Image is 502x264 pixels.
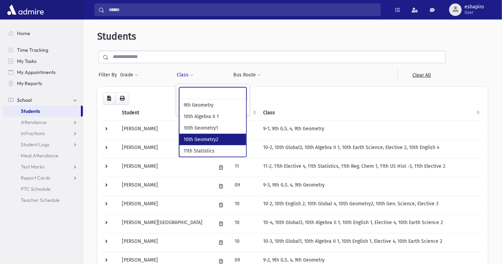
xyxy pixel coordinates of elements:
[3,150,83,161] a: Meal Attendance
[259,158,483,177] td: 11-2, 11th Elective 4, 11th Statistics, 11th Reg. Chem 1, 11th US Hist -3, 11th Elective 2
[179,145,246,157] li: 11th Statistics
[118,139,212,158] td: [PERSON_NAME]
[179,134,246,145] li: 10th Geometry2
[21,119,47,125] span: Attendance
[118,196,212,214] td: [PERSON_NAME]
[259,196,483,214] td: 10-2, 10th English 2, 10th Global 4, 10th Geometry2, 10th Gen. Science, Elective 3
[3,139,83,150] a: Student Logs
[21,197,60,203] span: Teacher Schedule
[233,69,261,81] button: Bus Route
[3,117,83,128] a: Attendance
[179,111,246,122] li: 10th Algebra II 1
[21,164,44,170] span: Test Marks
[3,44,83,56] a: Time Tracking
[231,177,259,196] td: 09
[3,94,83,106] a: School
[398,69,446,81] a: Clear All
[3,161,83,172] a: Test Marks
[3,128,83,139] a: Infractions
[21,175,50,181] span: Report Cards
[21,108,40,114] span: Students
[21,130,45,137] span: Infractions
[118,233,212,252] td: [PERSON_NAME]
[3,56,83,67] a: My Tasks
[3,195,83,206] a: Teacher Schedule
[179,99,246,111] li: 9th Geometry
[3,172,83,183] a: Report Cards
[21,152,58,159] span: Meal Attendance
[465,10,484,15] span: User
[231,233,259,252] td: 10
[259,139,483,158] td: 10-2, 10th Global3, 10th Algebra II 1, 10th Earth Science, Elective 2, 10th English 4
[120,69,139,81] button: Grade
[3,78,83,89] a: My Reports
[17,58,36,64] span: My Tasks
[118,121,212,139] td: [PERSON_NAME]
[6,3,45,17] img: AdmirePro
[103,92,116,105] button: CSV
[231,158,259,177] td: 11
[176,69,194,81] button: Class
[17,69,56,75] span: My Appointments
[17,47,48,53] span: Time Tracking
[259,121,483,139] td: 9-1, 9th G.S. 4, 9th Geometry
[3,67,83,78] a: My Appointments
[104,3,380,16] input: Search
[259,233,483,252] td: 10-3, 10th Global1, 10th Algebra II 1, 10th English 1, Elective 4, 10th Earth Science 2
[3,106,81,117] a: Students
[259,105,483,121] th: Class: activate to sort column ascending
[118,105,212,121] th: Student: activate to sort column descending
[17,80,42,86] span: My Reports
[179,122,246,134] li: 10th Geometry1
[3,28,83,39] a: Home
[21,141,49,148] span: Student Logs
[118,158,212,177] td: [PERSON_NAME]
[118,177,212,196] td: [PERSON_NAME]
[115,92,129,105] button: Print
[17,97,32,103] span: School
[465,4,484,10] span: eshapiro
[231,196,259,214] td: 10
[17,30,30,36] span: Home
[259,214,483,233] td: 10-4, 10th Global3, 10th Algebra II 1, 10th English 1, Elective 4, 10th Earth Science 2
[231,214,259,233] td: 10
[118,214,212,233] td: [PERSON_NAME][GEOGRAPHIC_DATA]
[259,177,483,196] td: 9-3, 9th G.S. 4, 9th Geometry
[97,31,136,42] span: Students
[3,183,83,195] a: PTC Schedule
[21,186,51,192] span: PTC Schedule
[99,71,120,79] span: Filter By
